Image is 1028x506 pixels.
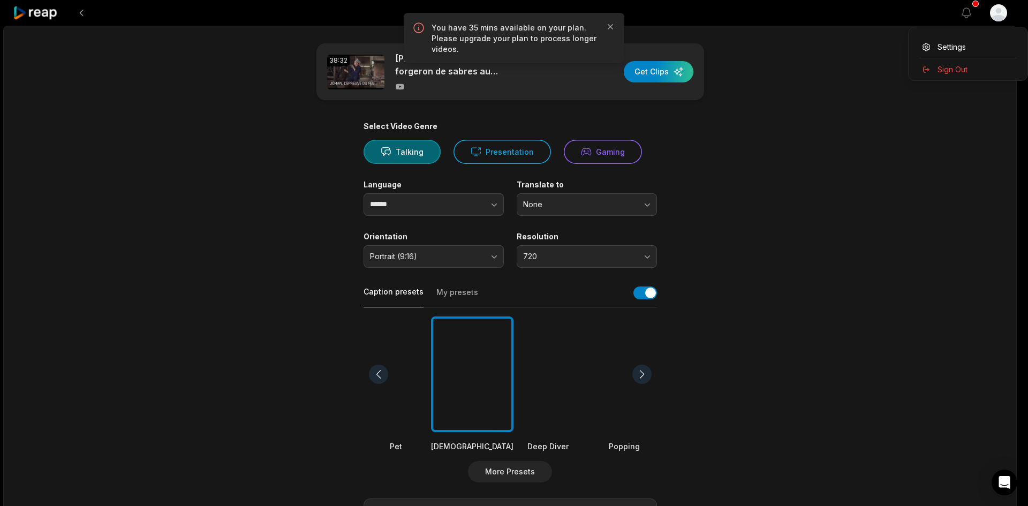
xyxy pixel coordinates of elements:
[364,140,441,164] button: Talking
[395,52,580,78] p: [PERSON_NAME] a tout quitté pour devenir forgeron de sabres au [GEOGRAPHIC_DATA]
[592,441,657,452] div: Popping
[523,200,636,209] span: None
[938,64,967,75] span: Sign Out
[364,180,504,190] label: Language
[517,232,657,241] label: Resolution
[564,140,642,164] button: Gaming
[364,441,429,452] div: Pet
[436,287,478,307] button: My presets
[992,470,1017,495] div: Open Intercom Messenger
[468,461,552,482] button: More Presets
[327,55,350,66] div: 38:32
[364,232,504,241] label: Orientation
[517,180,657,190] label: Translate to
[431,441,513,452] div: [DEMOGRAPHIC_DATA]
[364,286,424,307] button: Caption presets
[370,252,482,261] span: Portrait (9:16)
[453,140,551,164] button: Presentation
[516,441,581,452] div: Deep Diver
[364,122,657,131] div: Select Video Genre
[938,41,966,52] span: Settings
[523,252,636,261] span: 720
[432,22,596,55] p: You have 35 mins available on your plan. Please upgrade your plan to process longer videos.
